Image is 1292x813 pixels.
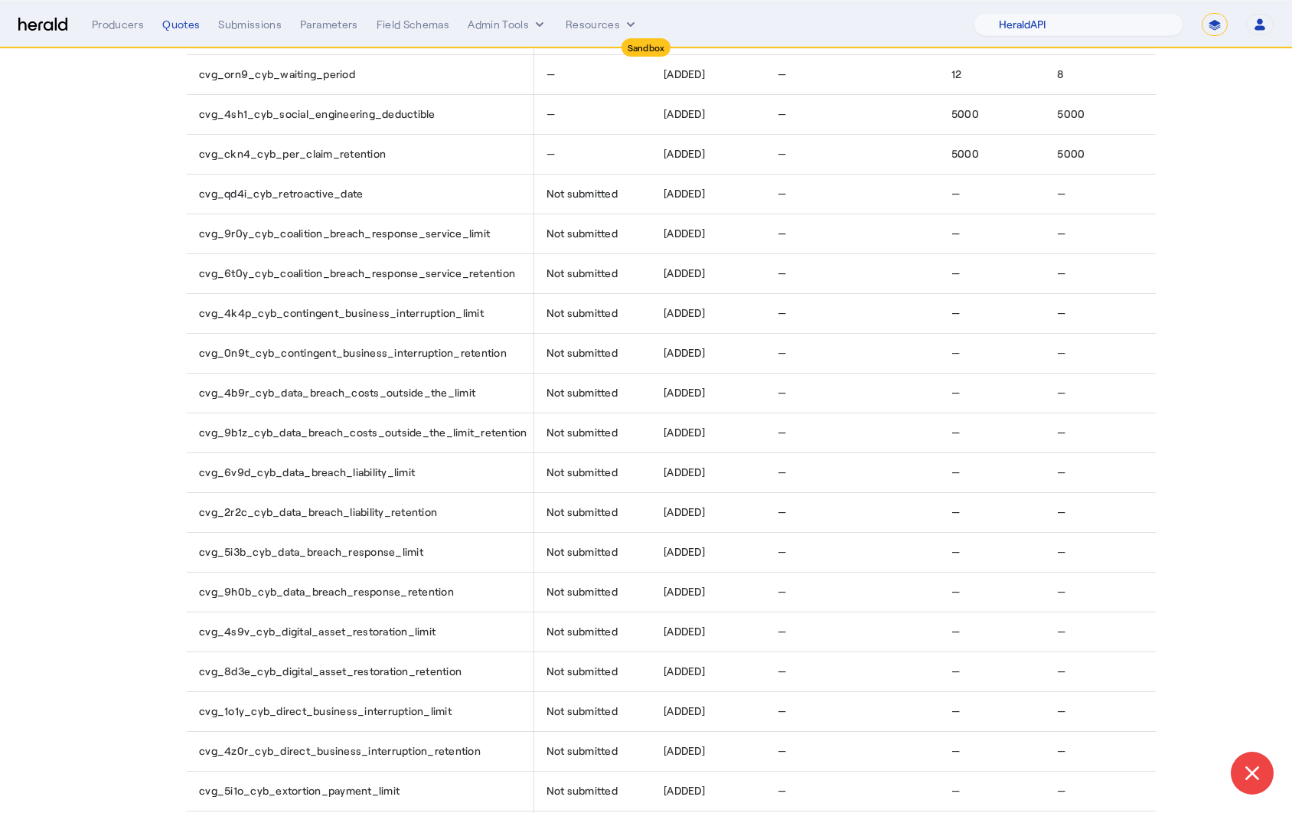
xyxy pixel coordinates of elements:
span: [ADDED] [664,266,705,281]
span: — [951,504,960,520]
span: Not submitted [546,266,618,281]
div: Quotes [162,17,200,32]
span: — [778,146,786,162]
span: Not submitted [546,704,618,719]
span: [ADDED] [664,186,705,201]
span: — [1057,305,1065,321]
span: [ADDED] [664,584,705,599]
span: cvg_4sh1_cyb_social_engineering_deductible [199,106,436,122]
span: — [1057,783,1065,798]
span: cvg_4k4p_cyb_contingent_business_interruption_limit [199,305,484,321]
span: — [951,465,960,480]
span: — [778,266,786,281]
span: — [1057,226,1065,241]
span: — [778,544,786,560]
span: — [778,504,786,520]
div: Sandbox [622,38,671,57]
span: cvg_9b1z_cyb_data_breach_costs_outside_the_limit_retention [199,425,527,440]
span: [ADDED] [664,345,705,361]
span: [ADDED] [664,664,705,679]
span: — [1057,584,1065,599]
img: Herald Logo [18,18,67,32]
span: Not submitted [546,425,618,440]
span: — [1057,186,1065,201]
span: cvg_5i1o_cyb_extortion_payment_limit [199,783,400,798]
span: — [951,704,960,719]
span: cvg_orn9_cyb_waiting_period [199,67,355,82]
div: Parameters [300,17,358,32]
span: [ADDED] [664,624,705,639]
span: — [951,305,960,321]
span: [ADDED] [664,425,705,440]
span: cvg_4s9v_cyb_digital_asset_restoration_limit [199,624,436,639]
span: — [1057,743,1065,759]
span: [ADDED] [664,504,705,520]
span: [ADDED] [664,465,705,480]
span: cvg_4b9r_cyb_data_breach_costs_outside_the_limit [199,385,475,400]
span: [ADDED] [664,67,705,82]
span: Not submitted [546,226,618,241]
span: — [778,425,786,440]
span: — [1057,385,1065,400]
span: 5000 [951,106,979,122]
span: — [951,425,960,440]
span: — [951,584,960,599]
span: cvg_9h0b_cyb_data_breach_response_retention [199,584,454,599]
span: — [546,67,555,82]
span: 12 [951,67,962,82]
span: — [1057,266,1065,281]
span: [ADDED] [664,783,705,798]
span: — [951,664,960,679]
span: — [1057,465,1065,480]
span: — [778,305,786,321]
span: cvg_ckn4_cyb_per_claim_retention [199,146,386,162]
span: 5000 [1057,106,1085,122]
span: [ADDED] [664,226,705,241]
span: — [546,146,555,162]
span: Not submitted [546,305,618,321]
span: cvg_2r2c_cyb_data_breach_liability_retention [199,504,437,520]
span: Not submitted [546,783,618,798]
button: internal dropdown menu [468,17,547,32]
span: — [951,385,960,400]
span: Not submitted [546,743,618,759]
span: Not submitted [546,186,618,201]
span: [ADDED] [664,544,705,560]
span: — [1057,425,1065,440]
span: Not submitted [546,544,618,560]
span: — [778,664,786,679]
span: — [951,624,960,639]
span: Not submitted [546,584,618,599]
div: Producers [92,17,144,32]
span: cvg_9r0y_cyb_coalition_breach_response_service_limit [199,226,490,241]
span: — [778,743,786,759]
span: — [951,186,960,201]
span: — [951,544,960,560]
span: — [778,624,786,639]
span: [ADDED] [664,305,705,321]
span: — [951,345,960,361]
span: cvg_1o1y_cyb_direct_business_interruption_limit [199,704,452,719]
span: cvg_4z0r_cyb_direct_business_interruption_retention [199,743,481,759]
span: cvg_0n9t_cyb_contingent_business_interruption_retention [199,345,507,361]
span: — [778,584,786,599]
span: — [778,783,786,798]
span: — [778,465,786,480]
span: — [1057,544,1065,560]
span: — [546,106,555,122]
span: [ADDED] [664,704,705,719]
span: — [951,783,960,798]
span: — [1057,345,1065,361]
span: Not submitted [546,504,618,520]
span: — [1057,664,1065,679]
span: cvg_6v9d_cyb_data_breach_liability_limit [199,465,415,480]
span: — [1057,504,1065,520]
span: — [778,345,786,361]
span: cvg_6t0y_cyb_coalition_breach_response_service_retention [199,266,515,281]
span: [ADDED] [664,385,705,400]
span: cvg_5i3b_cyb_data_breach_response_limit [199,544,423,560]
span: cvg_qd4i_cyb_retroactive_date [199,186,363,201]
span: — [1057,704,1065,719]
span: Not submitted [546,465,618,480]
span: — [778,67,786,82]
